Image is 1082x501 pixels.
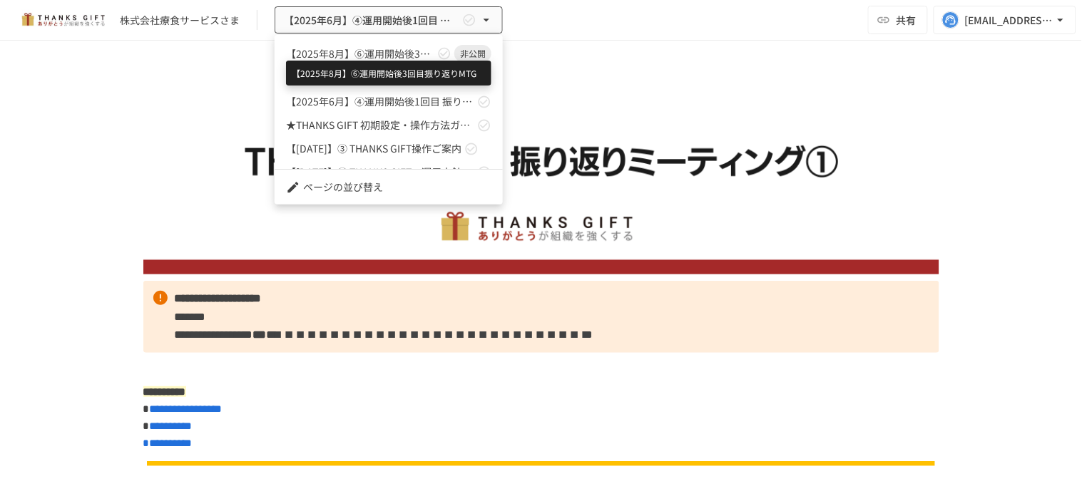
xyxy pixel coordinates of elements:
[286,71,474,86] span: 【[DATE]】⑤運用開始後振り返りミーティング
[454,47,491,60] span: 非公開
[286,141,461,156] span: 【[DATE]】➂ THANKS GIFT操作ご案内
[275,175,503,199] li: ページの並び替え
[286,165,474,180] span: 【[DATE]】② THANKS GIFTの運用方針と設計
[286,118,474,133] span: ★THANKS GIFT 初期設定・操作方法ガイド
[286,46,434,61] span: 【2025年8月】⑥運用開始後3回目振り返りMTG
[286,94,474,109] span: 【2025年6月】④運用開始後1回目 振り返りMTG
